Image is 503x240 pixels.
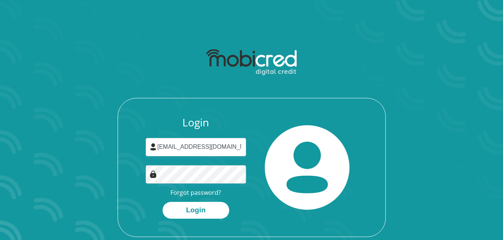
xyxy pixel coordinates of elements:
[206,49,297,76] img: mobicred logo
[149,143,157,151] img: user-icon image
[170,188,221,197] a: Forgot password?
[149,170,157,178] img: Image
[146,116,246,129] h3: Login
[163,202,229,219] button: Login
[146,138,246,156] input: Username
